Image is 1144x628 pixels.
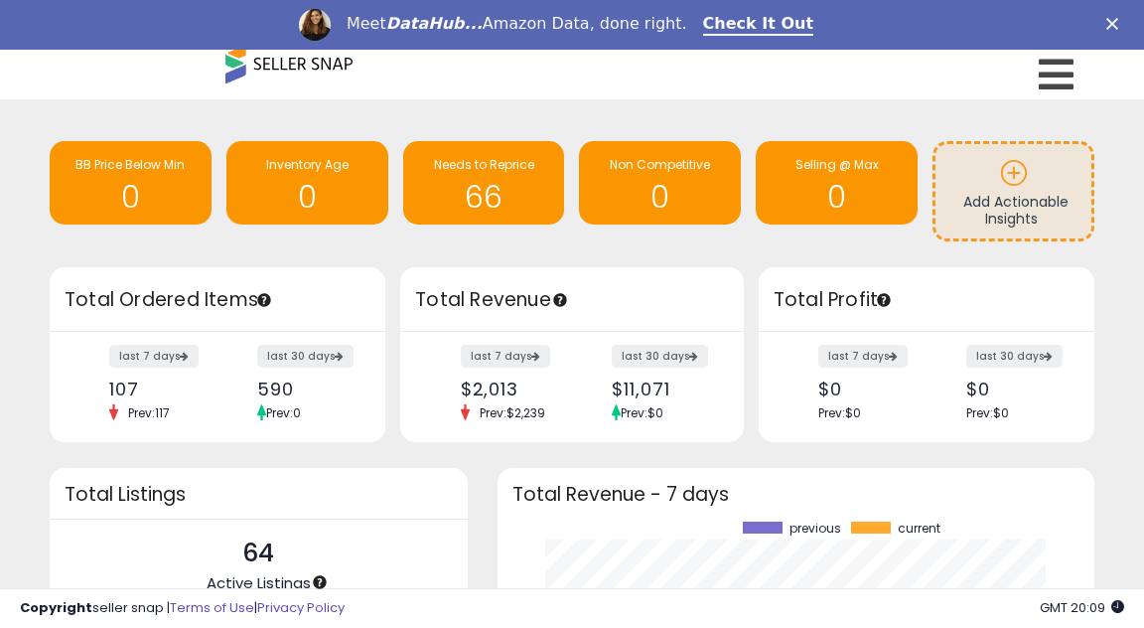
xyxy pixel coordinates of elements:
span: 2025-10-9 20:09 GMT [1040,598,1124,617]
span: Needs to Reprice [434,156,534,173]
div: Tooltip anchor [551,291,569,309]
div: Tooltip anchor [875,291,893,309]
div: $2,013 [461,379,557,399]
h1: 0 [236,181,378,214]
span: Add Actionable Insights [963,192,1069,230]
label: last 30 days [966,345,1063,368]
h3: Total Revenue - 7 days [512,487,1079,502]
a: Needs to Reprice 66 [403,141,565,225]
a: Non Competitive 0 [579,141,741,225]
span: Prev: $0 [966,404,1009,421]
h1: 0 [766,181,908,214]
img: Profile image for Georgie [299,9,331,41]
div: $0 [818,379,912,399]
span: current [898,522,940,536]
label: last 30 days [612,345,708,368]
span: BB Price Below Min [75,156,185,173]
span: previous [789,522,841,536]
div: 590 [257,379,351,399]
label: last 7 days [109,345,199,368]
h3: Total Listings [65,487,453,502]
div: 107 [109,379,203,399]
div: Meet Amazon Data, done right. [347,14,687,34]
h1: 0 [60,181,202,214]
i: DataHub... [386,14,483,33]
h1: 66 [413,181,555,214]
span: Non Competitive [610,156,710,173]
div: seller snap | | [20,599,345,618]
div: Tooltip anchor [255,291,273,309]
span: Selling @ Max [795,156,879,173]
div: $0 [966,379,1060,399]
label: last 7 days [818,345,908,368]
span: Active Listings [207,572,311,593]
h3: Total Ordered Items [65,286,370,314]
span: Prev: $0 [621,404,663,421]
a: Terms of Use [170,598,254,617]
a: Selling @ Max 0 [756,141,918,225]
a: Check It Out [703,14,814,36]
span: Prev: $0 [818,404,861,421]
h1: 0 [589,181,731,214]
a: Add Actionable Insights [935,144,1091,238]
span: Prev: 117 [118,404,180,421]
a: Privacy Policy [257,598,345,617]
h3: Total Profit [774,286,1079,314]
div: $11,071 [612,379,708,399]
strong: Copyright [20,598,92,617]
div: Tooltip anchor [311,573,329,591]
label: last 7 days [461,345,550,368]
label: last 30 days [257,345,354,368]
p: 64 [207,535,311,572]
h3: Total Revenue [415,286,729,314]
div: Close [1106,18,1126,30]
span: Inventory Age [266,156,349,173]
span: Prev: 0 [266,404,301,421]
a: Inventory Age 0 [226,141,388,225]
span: Prev: $2,239 [470,404,555,421]
a: BB Price Below Min 0 [50,141,212,225]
